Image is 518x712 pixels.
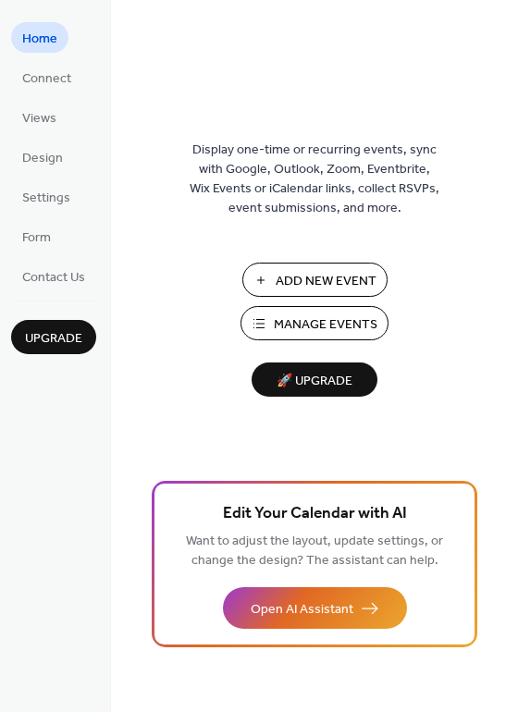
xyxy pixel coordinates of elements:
[252,362,377,397] button: 🚀 Upgrade
[186,529,443,573] span: Want to adjust the layout, update settings, or change the design? The assistant can help.
[22,30,57,49] span: Home
[240,306,388,340] button: Manage Events
[190,141,439,218] span: Display one-time or recurring events, sync with Google, Outlook, Zoom, Eventbrite, Wix Events or ...
[11,221,62,252] a: Form
[11,62,82,92] a: Connect
[242,263,388,297] button: Add New Event
[11,320,96,354] button: Upgrade
[11,22,68,53] a: Home
[223,587,407,629] button: Open AI Assistant
[11,102,68,132] a: Views
[22,228,51,248] span: Form
[11,181,81,212] a: Settings
[22,189,70,208] span: Settings
[11,261,96,291] a: Contact Us
[263,369,366,394] span: 🚀 Upgrade
[223,501,407,527] span: Edit Your Calendar with AI
[274,315,377,335] span: Manage Events
[22,109,56,129] span: Views
[251,600,353,620] span: Open AI Assistant
[22,69,71,89] span: Connect
[276,272,376,291] span: Add New Event
[25,329,82,349] span: Upgrade
[22,268,85,288] span: Contact Us
[22,149,63,168] span: Design
[11,141,74,172] a: Design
